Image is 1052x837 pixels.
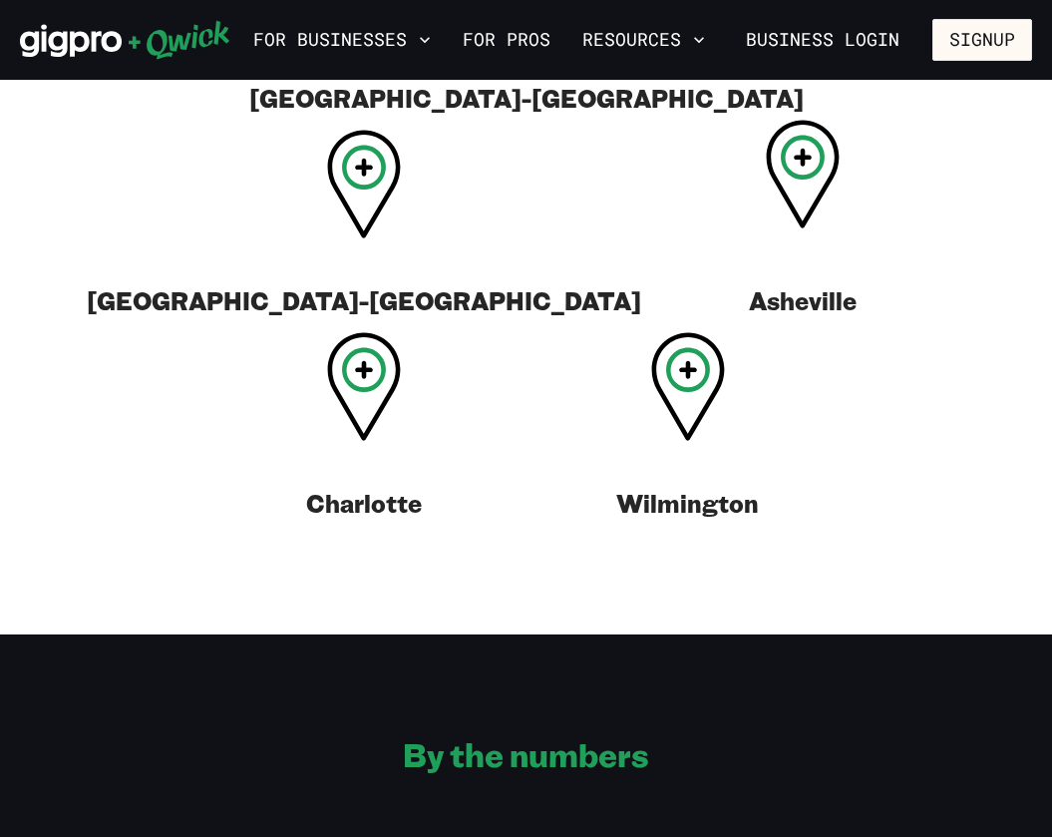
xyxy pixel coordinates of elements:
[932,19,1032,61] button: Signup
[526,332,851,535] a: Wilmington
[87,284,641,316] h3: [GEOGRAPHIC_DATA]-[GEOGRAPHIC_DATA]
[249,82,804,114] h3: [GEOGRAPHIC_DATA]-[GEOGRAPHIC_DATA]
[87,130,641,332] a: [GEOGRAPHIC_DATA]-[GEOGRAPHIC_DATA]
[455,23,558,57] a: For Pros
[245,23,439,57] button: For Businesses
[729,19,916,61] a: Business Login
[749,284,857,316] h3: Asheville
[403,734,649,774] h2: By the numbers
[202,332,526,535] a: Charlotte
[641,130,965,332] a: Asheville
[574,23,713,57] button: Resources
[616,487,759,519] h3: Wilmington
[306,487,422,519] h3: Charlotte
